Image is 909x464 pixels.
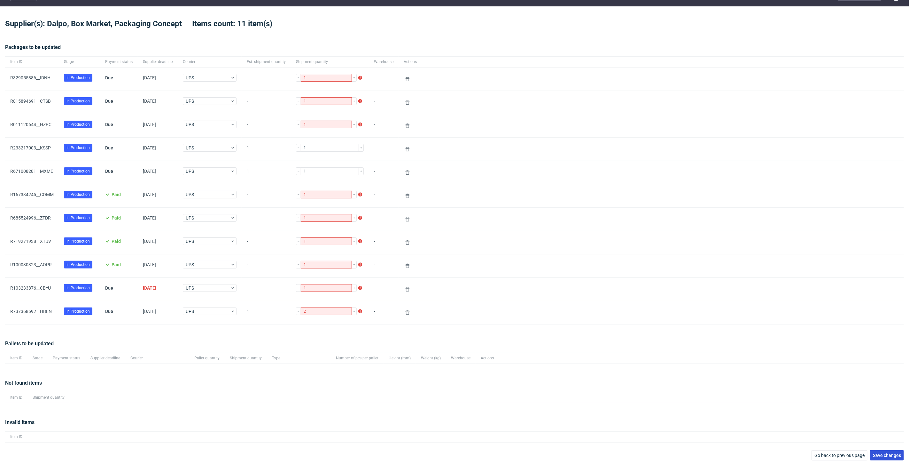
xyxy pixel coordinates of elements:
span: Supplier deadline [90,356,120,361]
span: UPS [186,145,230,151]
a: R011120644__HZPC [10,122,51,127]
span: 1 [247,169,286,176]
span: Courier [183,59,237,65]
span: [DATE] [143,122,156,127]
span: Items count: 11 item(s) [192,19,283,28]
span: Stage [64,59,95,65]
span: - [247,122,286,130]
span: Paid [112,239,121,244]
span: In Production [66,285,90,291]
a: R167334245__COMM [10,192,54,197]
span: Supplier(s): Dalpo, Box Market, Packaging Concept [5,19,192,28]
span: - [374,145,393,153]
span: Weight (kg) [421,356,441,361]
span: Shipment quantity [296,59,364,65]
span: Supplier deadline [143,59,173,65]
button: Go back to previous page [812,450,867,460]
div: Packages to be updated [5,44,904,56]
span: Item ID [10,434,22,440]
span: UPS [186,238,230,244]
a: R100030323__AOPR [10,262,52,267]
span: - [374,99,393,106]
span: In Production [66,192,90,197]
span: In Production [66,262,90,268]
a: R329055886__IDNH [10,75,50,80]
span: In Production [66,238,90,244]
a: R719271938__XTUV [10,239,51,244]
button: Save changes [870,450,904,460]
span: 1 [247,309,286,316]
span: Shipment quantity [230,356,262,361]
span: - [374,122,393,130]
span: [DATE] [143,99,156,104]
span: Due [105,99,113,104]
span: - [374,239,393,246]
span: In Production [66,215,90,221]
span: 1 [247,145,286,153]
span: Pallet quantity [194,356,220,361]
div: Invalid items [5,419,904,431]
span: [DATE] [143,285,156,291]
span: Warehouse [451,356,470,361]
span: UPS [186,191,230,198]
span: Est. shipment quantity [247,59,286,65]
span: UPS [186,308,230,315]
a: R233217003__KSSP [10,145,51,150]
span: - [247,262,286,270]
span: - [374,285,393,293]
span: [DATE] [143,215,156,220]
span: - [374,169,393,176]
span: Number of pcs per pallet [336,356,378,361]
span: Courier [130,356,184,361]
span: [DATE] [143,192,156,197]
span: In Production [66,308,90,314]
span: - [374,309,393,316]
span: [DATE] [143,169,156,174]
span: Payment status [105,59,133,65]
a: R103233876__CBYU [10,285,51,291]
a: R737368692__HBLN [10,309,52,314]
a: R685524996__ZTDR [10,215,51,220]
div: Not found items [5,379,904,392]
span: UPS [186,168,230,174]
span: Due [105,309,113,314]
span: Due [105,145,113,150]
span: - [247,285,286,293]
div: Pallets to be updated [5,340,904,353]
a: R815894691__CTSB [10,99,51,104]
span: Height (mm) [389,356,411,361]
span: - [374,215,393,223]
span: Due [105,122,113,127]
span: - [374,192,393,200]
span: [DATE] [143,309,156,314]
span: In Production [66,145,90,151]
span: [DATE] [143,239,156,244]
span: In Production [66,122,90,127]
span: - [247,239,286,246]
span: Item ID [10,356,22,361]
span: [DATE] [143,75,156,80]
span: Type [272,356,326,361]
span: Paid [112,262,121,267]
a: R671008281__MXME [10,169,53,174]
span: - [374,75,393,83]
span: Stage [33,356,43,361]
span: - [374,262,393,270]
span: In Production [66,168,90,174]
span: - [247,75,286,83]
span: UPS [186,75,230,81]
span: Item ID [10,395,22,400]
span: Paid [112,192,121,197]
span: Actions [481,356,494,361]
span: Due [105,285,113,291]
span: In Production [66,98,90,104]
span: Warehouse [374,59,393,65]
span: Go back to previous page [814,453,865,458]
span: - [247,215,286,223]
span: UPS [186,215,230,221]
span: Shipment quantity [33,395,65,400]
span: Payment status [53,356,80,361]
span: Save changes [873,453,901,458]
span: UPS [186,261,230,268]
